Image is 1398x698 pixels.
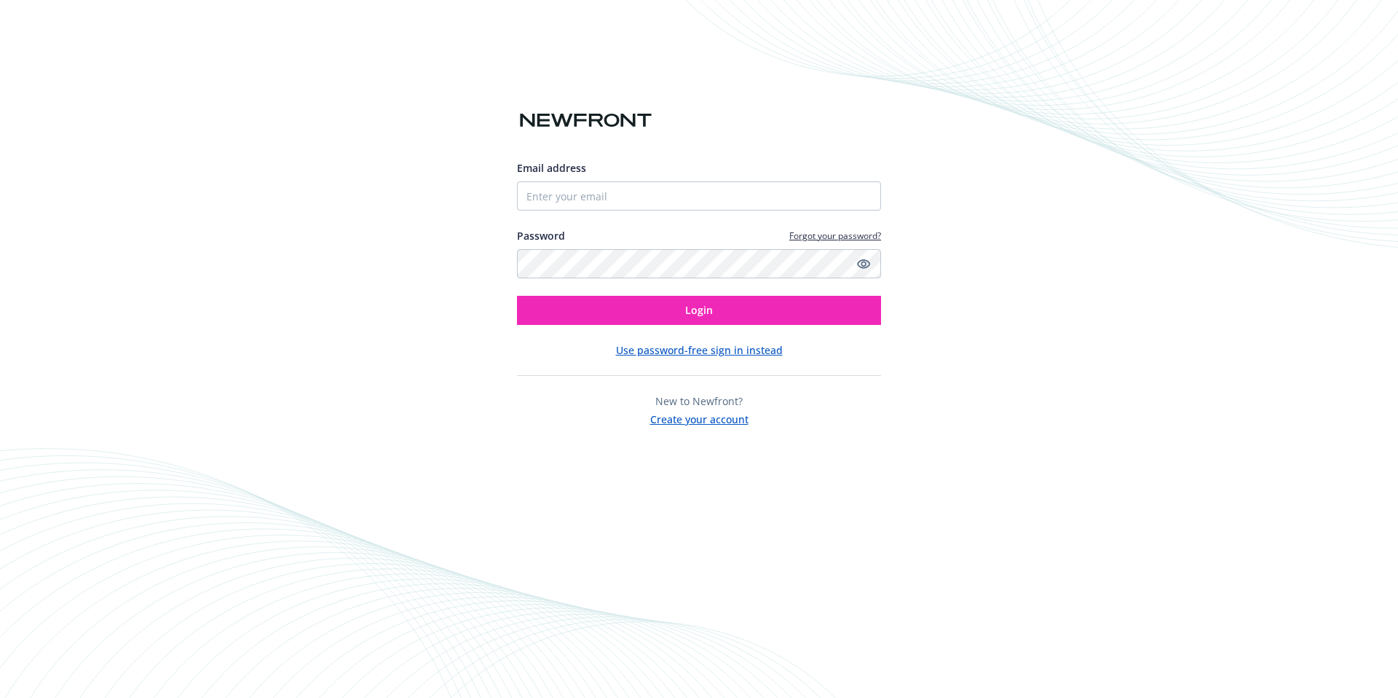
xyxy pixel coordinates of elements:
[517,296,881,325] button: Login
[855,255,872,272] a: Show password
[650,409,749,427] button: Create your account
[517,161,586,175] span: Email address
[616,342,783,358] button: Use password-free sign in instead
[789,230,881,242] a: Forgot your password?
[517,108,655,133] img: Newfront logo
[517,181,881,211] input: Enter your email
[517,228,565,243] label: Password
[685,303,713,317] span: Login
[517,249,881,278] input: Enter your password
[655,394,743,408] span: New to Newfront?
